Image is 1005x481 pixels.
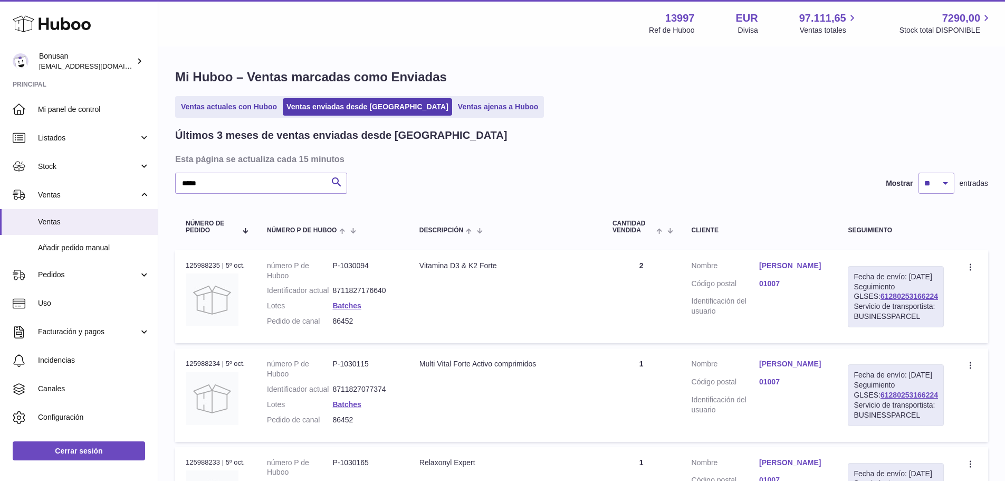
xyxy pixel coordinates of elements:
[854,272,938,282] div: Fecha de envío: [DATE]
[38,217,150,227] span: Ventas
[848,266,944,327] div: Seguimiento GLSES:
[267,415,332,425] dt: Pedido de canal
[267,384,332,394] dt: Identificador actual
[332,316,398,326] dd: 86452
[38,105,150,115] span: Mi panel de control
[267,301,332,311] dt: Lotes
[38,412,150,422] span: Configuración
[854,469,938,479] div: Fecha de envío: [DATE]
[175,69,988,86] h1: Mi Huboo – Ventas marcadas como Enviadas
[175,153,985,165] h3: Esta página se actualiza cada 15 minutos
[39,51,134,71] div: Bonusan
[692,458,759,470] dt: Nombre
[175,128,507,143] h2: Últimos 3 meses de ventas enviadas desde [GEOGRAPHIC_DATA]
[692,395,759,415] dt: Identificación del usuario
[38,162,139,172] span: Stock
[186,359,246,369] div: 125988234 | 5º oct.
[332,261,398,281] dd: P-1030094
[332,384,398,394] dd: 8711827077374
[267,458,332,478] dt: número P de Huboo
[735,11,758,25] strong: EUR
[899,25,992,35] span: Stock total DISPONIBLE
[692,227,827,234] div: Cliente
[332,415,398,425] dd: 86452
[692,377,759,390] dt: Código postal
[854,400,938,420] div: Servicio de transportista: BUSINESSPARCEL
[186,273,238,326] img: no-photo.jpg
[759,359,827,369] a: [PERSON_NAME]
[602,250,681,343] td: 2
[759,458,827,468] a: [PERSON_NAME]
[267,400,332,410] dt: Lotes
[942,11,980,25] span: 7290,00
[186,458,246,467] div: 125988233 | 5º oct.
[332,286,398,296] dd: 8711827176640
[332,359,398,379] dd: P-1030115
[899,11,992,35] a: 7290,00 Stock total DISPONIBLE
[13,53,28,69] img: info@bonusan.es
[880,292,938,300] a: 61280253166224
[38,270,139,280] span: Pedidos
[38,190,139,200] span: Ventas
[692,261,759,273] dt: Nombre
[759,279,827,289] a: 01007
[880,391,938,399] a: 61280253166224
[960,178,988,188] span: entradas
[799,11,858,35] a: 97.111,65 Ventas totales
[332,301,361,310] a: Batches
[186,261,246,270] div: 125988235 | 5º oct.
[332,400,361,409] a: Batches
[886,178,913,188] label: Mostrar
[177,98,281,116] a: Ventas actuales con Huboo
[13,441,145,460] a: Cerrar sesión
[854,301,938,322] div: Servicio de transportista: BUSINESSPARCEL
[267,261,332,281] dt: número P de Huboo
[38,133,139,143] span: Listados
[612,220,654,234] span: Cantidad vendida
[39,62,155,70] span: [EMAIL_ADDRESS][DOMAIN_NAME]
[419,359,591,369] div: Multi Vital Forte Activo comprimidos
[267,227,337,234] span: número P de Huboo
[854,370,938,380] div: Fecha de envío: [DATE]
[419,261,591,271] div: Vitamina D3 & K2 Forte
[332,458,398,478] dd: P-1030165
[267,359,332,379] dt: número P de Huboo
[759,261,827,271] a: [PERSON_NAME]
[692,359,759,372] dt: Nombre
[738,25,758,35] div: Divisa
[38,298,150,308] span: Uso
[267,316,332,326] dt: Pedido de canal
[419,227,463,234] span: Descripción
[692,296,759,316] dt: Identificación del usuario
[848,227,944,234] div: Seguimiento
[38,327,139,337] span: Facturación y pagos
[186,372,238,425] img: no-photo.jpg
[186,220,237,234] span: Número de pedido
[267,286,332,296] dt: Identificador actual
[602,348,681,441] td: 1
[665,11,695,25] strong: 13997
[419,458,591,468] div: Relaxonyl Expert
[38,355,150,365] span: Incidencias
[799,11,846,25] span: 97.111,65
[848,364,944,426] div: Seguimiento GLSES:
[38,384,150,394] span: Canales
[454,98,542,116] a: Ventas ajenas a Huboo
[649,25,694,35] div: Ref de Huboo
[38,243,150,253] span: Añadir pedido manual
[692,279,759,291] dt: Código postal
[800,25,858,35] span: Ventas totales
[759,377,827,387] a: 01007
[283,98,452,116] a: Ventas enviadas desde [GEOGRAPHIC_DATA]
